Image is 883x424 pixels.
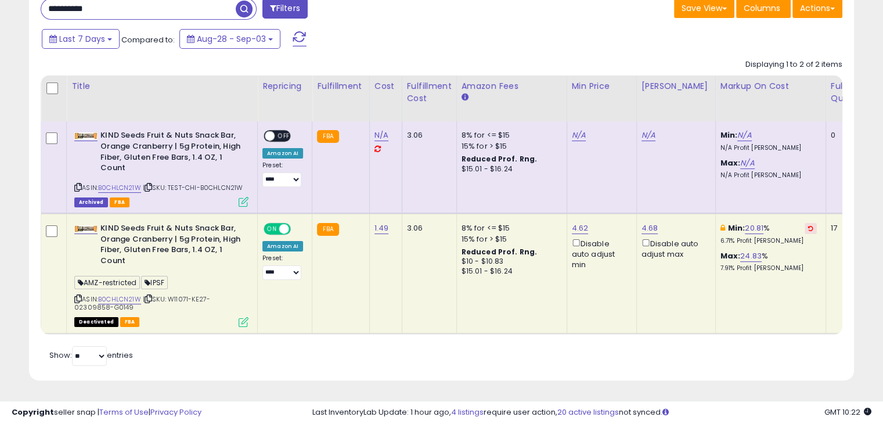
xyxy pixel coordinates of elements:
[74,130,248,206] div: ASIN:
[262,148,303,159] div: Amazon AI
[120,317,140,327] span: FBA
[99,407,149,418] a: Terms of Use
[462,154,538,164] b: Reduced Prof. Rng.
[720,157,741,168] b: Max:
[374,222,389,234] a: 1.49
[740,157,754,169] a: N/A
[100,223,242,269] b: KIND Seeds Fruit & Nuts Snack Bar, Orange Cranberry | 5g Protein, High Fiber, Gluten Free Bars, 1...
[74,276,140,289] span: AMZ-restricted
[150,407,201,418] a: Privacy Policy
[462,141,558,152] div: 15% for > $15
[143,183,243,192] span: | SKU: TEST-CHI-B0CHLCN21W
[121,34,175,45] span: Compared to:
[74,317,118,327] span: All listings that are unavailable for purchase on Amazon for any reason other than out-of-stock
[744,2,780,14] span: Columns
[407,80,452,105] div: Fulfillment Cost
[572,130,586,141] a: N/A
[462,80,562,92] div: Amazon Fees
[317,130,338,143] small: FBA
[312,407,871,418] div: Last InventoryLab Update: 1 hour ago, require user action, not synced.
[737,130,751,141] a: N/A
[720,144,817,152] p: N/A Profit [PERSON_NAME]
[572,80,632,92] div: Min Price
[197,33,266,45] span: Aug-28 - Sep-03
[262,254,303,281] div: Preset:
[110,197,129,207] span: FBA
[728,222,745,233] b: Min:
[265,224,279,234] span: ON
[641,237,707,260] div: Disable auto adjust max
[100,130,242,176] b: KIND Seeds Fruit & Nuts Snack Bar, Orange Cranberry | 5g Protein, High Fiber, Gluten Free Bars, 1...
[262,80,307,92] div: Repricing
[462,247,538,257] b: Reduced Prof. Rng.
[720,251,817,272] div: %
[74,294,210,312] span: | SKU: W11071-KE27-02309858-G0149
[745,59,842,70] div: Displaying 1 to 2 of 2 items
[462,257,558,267] div: $10 - $10.83
[831,223,867,233] div: 17
[715,76,826,121] th: The percentage added to the cost of goods (COGS) that forms the calculator for Min & Max prices.
[71,80,253,92] div: Title
[74,197,108,207] span: Listings that have been deleted from Seller Central
[720,264,817,272] p: 7.91% Profit [PERSON_NAME]
[179,29,280,49] button: Aug-28 - Sep-03
[572,222,589,234] a: 4.62
[98,294,141,304] a: B0CHLCN21W
[317,223,338,236] small: FBA
[462,267,558,276] div: $15.01 - $16.24
[275,131,293,141] span: OFF
[451,407,484,418] a: 4 listings
[74,225,98,232] img: 31WRthjsPNL._SL40_.jpg
[374,130,388,141] a: N/A
[262,161,303,188] div: Preset:
[720,250,741,261] b: Max:
[42,29,120,49] button: Last 7 Days
[462,164,558,174] div: $15.01 - $16.24
[98,183,141,193] a: B0CHLCN21W
[720,171,817,179] p: N/A Profit [PERSON_NAME]
[720,237,817,245] p: 6.71% Profit [PERSON_NAME]
[74,132,98,139] img: 31WRthjsPNL._SL40_.jpg
[557,407,619,418] a: 20 active listings
[12,407,201,418] div: seller snap | |
[407,130,448,141] div: 3.06
[831,80,871,105] div: Fulfillable Quantity
[831,130,867,141] div: 0
[462,223,558,233] div: 8% for <= $15
[720,223,817,245] div: %
[462,130,558,141] div: 8% for <= $15
[720,130,738,141] b: Min:
[462,234,558,245] div: 15% for > $15
[641,130,655,141] a: N/A
[262,241,303,251] div: Amazon AI
[462,92,468,103] small: Amazon Fees.
[740,250,762,262] a: 24.83
[59,33,105,45] span: Last 7 Days
[824,407,871,418] span: 2025-09-11 10:22 GMT
[317,80,364,92] div: Fulfillment
[745,222,763,234] a: 20.81
[641,80,711,92] div: [PERSON_NAME]
[74,223,248,325] div: ASIN:
[141,276,168,289] span: IPSF
[374,80,397,92] div: Cost
[720,80,821,92] div: Markup on Cost
[407,223,448,233] div: 3.06
[289,224,308,234] span: OFF
[572,237,628,271] div: Disable auto adjust min
[49,350,133,361] span: Show: entries
[641,222,658,234] a: 4.68
[12,407,54,418] strong: Copyright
